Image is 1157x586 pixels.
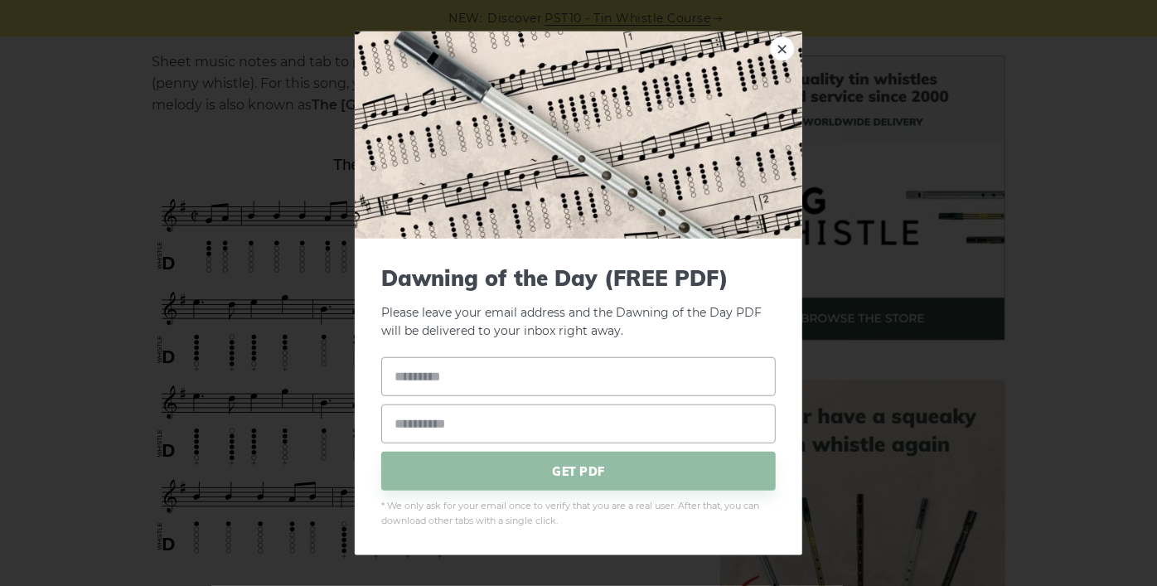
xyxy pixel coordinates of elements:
[770,36,795,61] a: ×
[381,452,776,491] span: GET PDF
[381,499,776,529] span: * We only ask for your email once to verify that you are a real user. After that, you can downloa...
[381,264,776,290] span: Dawning of the Day (FREE PDF)
[355,31,802,238] img: Tin Whistle Tab Preview
[381,264,776,341] p: Please leave your email address and the Dawning of the Day PDF will be delivered to your inbox ri...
